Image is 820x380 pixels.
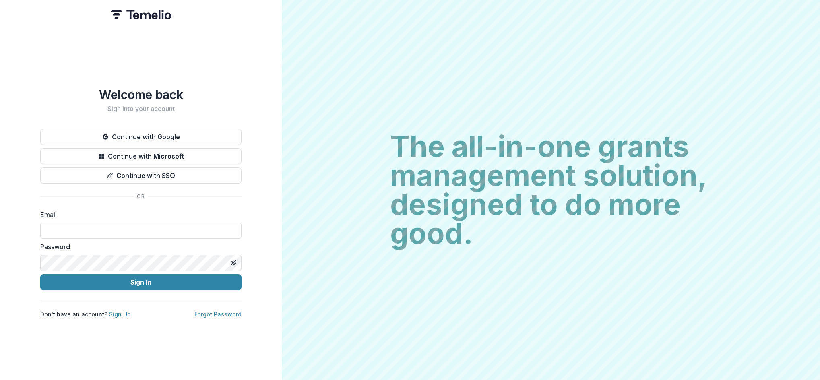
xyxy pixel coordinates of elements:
img: Temelio [111,10,171,19]
a: Forgot Password [194,311,242,318]
label: Email [40,210,237,219]
p: Don't have an account? [40,310,131,318]
button: Toggle password visibility [227,256,240,269]
button: Continue with SSO [40,167,242,184]
button: Sign In [40,274,242,290]
button: Continue with Google [40,129,242,145]
h2: Sign into your account [40,105,242,113]
a: Sign Up [109,311,131,318]
button: Continue with Microsoft [40,148,242,164]
h1: Welcome back [40,87,242,102]
label: Password [40,242,237,252]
